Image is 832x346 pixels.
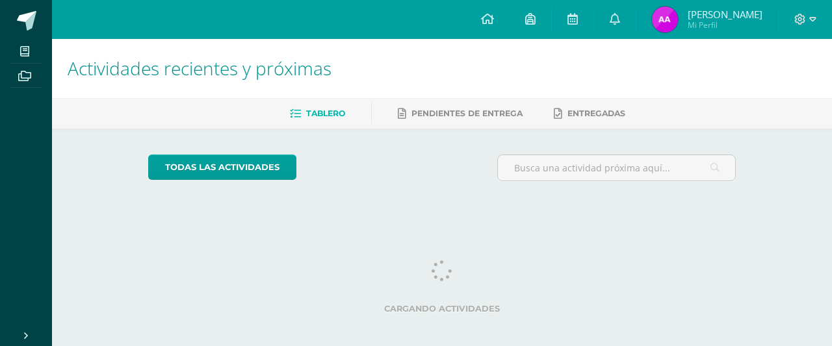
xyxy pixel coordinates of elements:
a: Tablero [290,103,345,124]
span: Actividades recientes y próximas [68,56,331,80]
span: Tablero [306,108,345,118]
input: Busca una actividad próxima aquí... [498,155,736,180]
a: Pendientes de entrega [398,103,523,124]
span: Mi Perfil [688,19,762,31]
span: Pendientes de entrega [411,108,523,118]
span: Entregadas [567,108,625,118]
a: todas las Actividades [148,154,296,180]
a: Entregadas [554,103,625,124]
span: [PERSON_NAME] [688,8,762,21]
label: Cargando actividades [148,304,736,314]
img: f1b78e7ceb156fc07a120f7561fe39c1.png [652,6,678,32]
